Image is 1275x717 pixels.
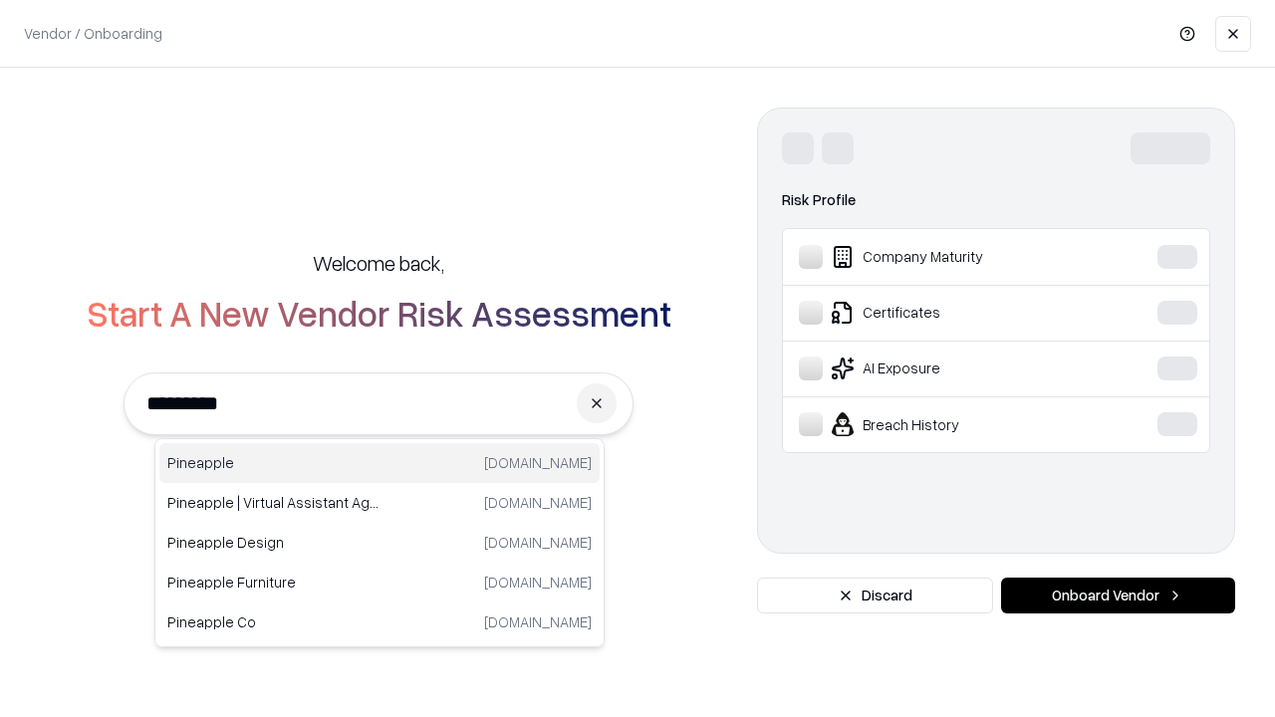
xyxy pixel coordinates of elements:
[24,23,162,44] p: Vendor / Onboarding
[757,578,993,613] button: Discard
[782,188,1210,212] div: Risk Profile
[799,357,1097,380] div: AI Exposure
[167,452,380,473] p: Pineapple
[1001,578,1235,613] button: Onboard Vendor
[799,412,1097,436] div: Breach History
[799,301,1097,325] div: Certificates
[484,572,592,593] p: [DOMAIN_NAME]
[313,249,444,277] h5: Welcome back,
[167,532,380,553] p: Pineapple Design
[87,293,671,333] h2: Start A New Vendor Risk Assessment
[484,452,592,473] p: [DOMAIN_NAME]
[167,492,380,513] p: Pineapple | Virtual Assistant Agency
[484,532,592,553] p: [DOMAIN_NAME]
[167,611,380,632] p: Pineapple Co
[154,438,605,647] div: Suggestions
[167,572,380,593] p: Pineapple Furniture
[484,492,592,513] p: [DOMAIN_NAME]
[484,611,592,632] p: [DOMAIN_NAME]
[799,245,1097,269] div: Company Maturity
